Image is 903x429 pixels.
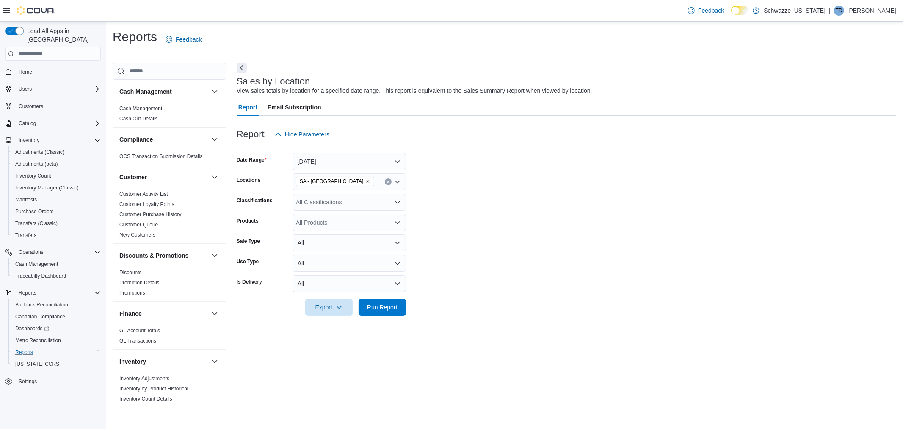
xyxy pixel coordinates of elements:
span: Home [15,67,101,77]
span: SA - Denver [296,177,374,186]
label: Is Delivery [237,279,262,285]
button: Finance [119,309,208,318]
button: Cash Management [210,86,220,97]
input: Dark Mode [731,6,749,15]
span: OCS Transaction Submission Details [119,153,203,160]
span: Inventory [19,137,39,144]
span: Reports [15,349,33,356]
span: Inventory Adjustments [119,375,169,382]
label: Classifications [237,197,273,204]
button: Customer [210,172,220,182]
button: [US_STATE] CCRS [8,358,104,370]
button: Inventory [15,135,43,145]
span: Inventory Count [12,171,101,181]
span: Customer Queue [119,221,158,228]
span: Customers [15,101,101,111]
button: Open list of options [394,199,401,206]
a: Inventory Count Details [119,396,172,402]
button: Discounts & Promotions [119,251,208,260]
label: Locations [237,177,261,184]
span: Traceabilty Dashboard [15,273,66,279]
a: Customer Activity List [119,191,168,197]
span: Email Subscription [268,99,321,116]
a: Reports [12,347,36,357]
span: Customer Purchase History [119,211,182,218]
button: Canadian Compliance [8,311,104,323]
a: New Customers [119,232,155,238]
button: Traceabilty Dashboard [8,270,104,282]
span: GL Transactions [119,337,156,344]
button: Open list of options [394,219,401,226]
button: Inventory Count [8,170,104,182]
a: Feedback [685,2,727,19]
button: Remove SA - Denver from selection in this group [365,179,370,184]
span: Manifests [15,196,37,203]
span: SA - [GEOGRAPHIC_DATA] [300,177,364,186]
a: Inventory Adjustments [119,376,169,382]
a: Feedback [162,31,205,48]
a: Promotions [119,290,145,296]
button: Reports [15,288,40,298]
span: Adjustments (beta) [12,159,101,169]
button: Inventory [119,357,208,366]
span: Dashboards [12,323,101,334]
span: Transfers [15,232,36,239]
button: All [293,275,406,292]
button: Catalog [2,117,104,129]
button: Inventory [210,357,220,367]
button: Next [237,63,247,73]
a: Inventory Count [12,171,55,181]
span: Transfers (Classic) [15,220,58,227]
a: Cash Management [12,259,61,269]
a: Settings [15,376,40,387]
span: Purchase Orders [15,208,54,215]
a: Metrc Reconciliation [12,335,64,345]
span: Cash Out Details [119,115,158,122]
span: Customer Loyalty Points [119,201,174,208]
span: Adjustments (Classic) [15,149,64,156]
span: Discounts [119,269,142,276]
button: Reports [2,287,104,299]
label: Sale Type [237,238,260,245]
span: Inventory Manager (Classic) [15,184,79,191]
span: Canadian Compliance [15,313,65,320]
span: Dashboards [15,325,49,332]
a: Transfers (Classic) [12,218,61,228]
span: Canadian Compliance [12,312,101,322]
button: [DATE] [293,153,406,170]
span: Promotions [119,290,145,296]
span: Customers [19,103,43,110]
span: Inventory [15,135,101,145]
span: Catalog [19,120,36,127]
span: Inventory by Product Historical [119,385,188,392]
div: Discounts & Promotions [113,267,226,301]
span: Feedback [698,6,724,15]
span: Reports [19,290,36,296]
label: Use Type [237,258,259,265]
div: Compliance [113,151,226,165]
span: Adjustments (Classic) [12,147,101,157]
button: Cash Management [119,87,208,96]
a: Cash Management [119,106,162,111]
a: GL Account Totals [119,328,160,334]
span: BioTrack Reconciliation [12,300,101,310]
button: Settings [2,375,104,387]
button: Operations [2,246,104,258]
button: All [293,234,406,251]
span: GL Account Totals [119,327,160,334]
button: Discounts & Promotions [210,251,220,261]
button: Customer [119,173,208,181]
div: Finance [113,326,226,349]
span: Run Report [367,303,398,312]
button: Inventory [2,134,104,146]
a: Dashboards [8,323,104,334]
a: Dashboards [12,323,52,334]
a: [US_STATE] CCRS [12,359,63,369]
a: Home [15,67,36,77]
button: Manifests [8,194,104,206]
button: Adjustments (beta) [8,158,104,170]
h3: Compliance [119,135,153,144]
h1: Reports [113,28,157,45]
span: Export [310,299,348,316]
